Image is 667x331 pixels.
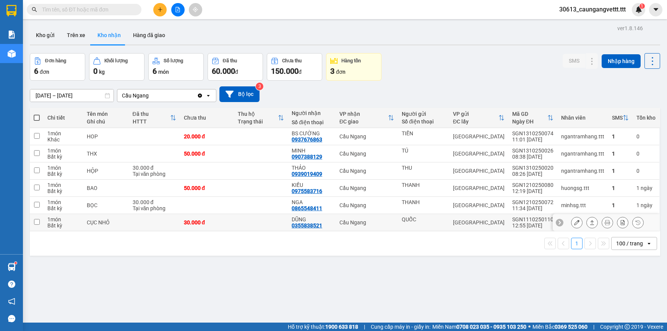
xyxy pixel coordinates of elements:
strong: 0369 525 060 [555,324,587,330]
button: 1 [571,238,583,249]
span: Cung cấp máy in - giấy in: [371,323,430,331]
span: đ [235,69,238,75]
div: ĐC lấy [453,118,498,125]
div: SGN1210250080 [512,182,553,188]
span: 0 [93,67,97,76]
span: aim [193,7,198,12]
span: Miền Bắc [532,323,587,331]
div: SMS [612,115,623,121]
div: 1 [636,202,656,208]
button: Hàng đã giao [127,26,171,44]
span: notification [8,298,15,305]
div: HTTT [133,118,170,125]
div: [GEOGRAPHIC_DATA] [453,151,505,157]
span: 30613_caungangvettt.ttt [553,5,632,14]
button: Hàng tồn3đơn [326,53,381,81]
div: Thu hộ [238,111,278,117]
div: huongsg.ttt [561,185,604,191]
div: THANH [402,182,445,188]
div: 1 [636,185,656,191]
button: aim [189,3,202,16]
div: 0975583716 [292,188,322,194]
div: TIẾN [402,130,445,136]
div: 0907388129 [292,154,322,160]
div: 1 [612,133,629,140]
div: [GEOGRAPHIC_DATA] [453,219,505,226]
span: Miền Nam [432,323,526,331]
div: Số điện thoại [402,118,445,125]
div: Bất kỳ [47,205,79,211]
div: Ngày ĐH [512,118,547,125]
div: 50.000 đ [184,151,230,157]
div: QUỐC [402,216,445,222]
div: Chi tiết [47,115,79,121]
button: SMS [563,54,586,68]
div: 12:55 [DATE] [512,222,553,229]
div: 1 [612,185,629,191]
button: Chưa thu150.000đ [267,53,322,81]
div: Khác [47,136,79,143]
div: Tồn kho [636,115,656,121]
svg: Clear value [197,92,203,99]
span: file-add [175,7,180,12]
div: THU [402,165,445,171]
strong: 0708 023 035 - 0935 103 250 [456,324,526,330]
div: HỘP [87,168,125,174]
th: Toggle SortBy [449,108,508,128]
img: icon-new-feature [635,6,642,13]
div: Hàng tồn [341,58,361,63]
div: Số lượng [164,58,183,63]
div: Bất kỳ [47,154,79,160]
sup: 3 [256,83,263,90]
div: ngantramhang.ttt [561,133,604,140]
button: caret-down [649,3,662,16]
span: | [593,323,594,331]
div: VP gửi [453,111,498,117]
div: Ghi chú [87,118,125,125]
sup: 1 [15,262,17,264]
div: 1 [612,168,629,174]
div: SGN1310250074 [512,130,553,136]
div: 0865548411 [292,205,322,211]
button: Kho nhận [91,26,127,44]
div: TÚ [402,148,445,154]
button: Kho gửi [30,26,61,44]
img: warehouse-icon [8,50,16,58]
div: Bất kỳ [47,171,79,177]
div: BỌC [87,202,125,208]
div: Cầu Ngang [339,133,394,140]
div: Đã thu [133,111,170,117]
div: 20.000 đ [184,133,230,140]
th: Toggle SortBy [336,108,398,128]
div: 30.000 đ [133,199,176,205]
div: 0939019409 [292,171,322,177]
div: 11:01 [DATE] [512,136,553,143]
span: đ [299,69,302,75]
button: plus [153,3,167,16]
div: Đã thu [223,58,237,63]
div: MINH [292,148,332,154]
span: copyright [625,324,630,329]
span: 6 [34,67,38,76]
div: CỤC NHỎ [87,219,125,226]
div: Chưa thu [184,115,230,121]
button: Bộ lọc [219,86,260,102]
div: Đơn hàng [45,58,66,63]
th: Toggle SortBy [508,108,557,128]
div: ĐC giao [339,118,388,125]
span: 6 [153,67,157,76]
div: THẢO [292,165,332,171]
div: [GEOGRAPHIC_DATA] [453,168,505,174]
strong: 1900 633 818 [325,324,358,330]
div: Chưa thu [282,58,302,63]
div: 0 [636,168,656,174]
div: BS CƯỜNG [292,130,332,136]
span: ⚪️ [528,325,531,328]
div: Cầu Ngang [339,185,394,191]
div: [GEOGRAPHIC_DATA] [453,185,505,191]
button: Đã thu60.000đ [208,53,263,81]
div: 08:38 [DATE] [512,154,553,160]
div: SGN1110250110 [512,216,553,222]
div: 0 [636,133,656,140]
